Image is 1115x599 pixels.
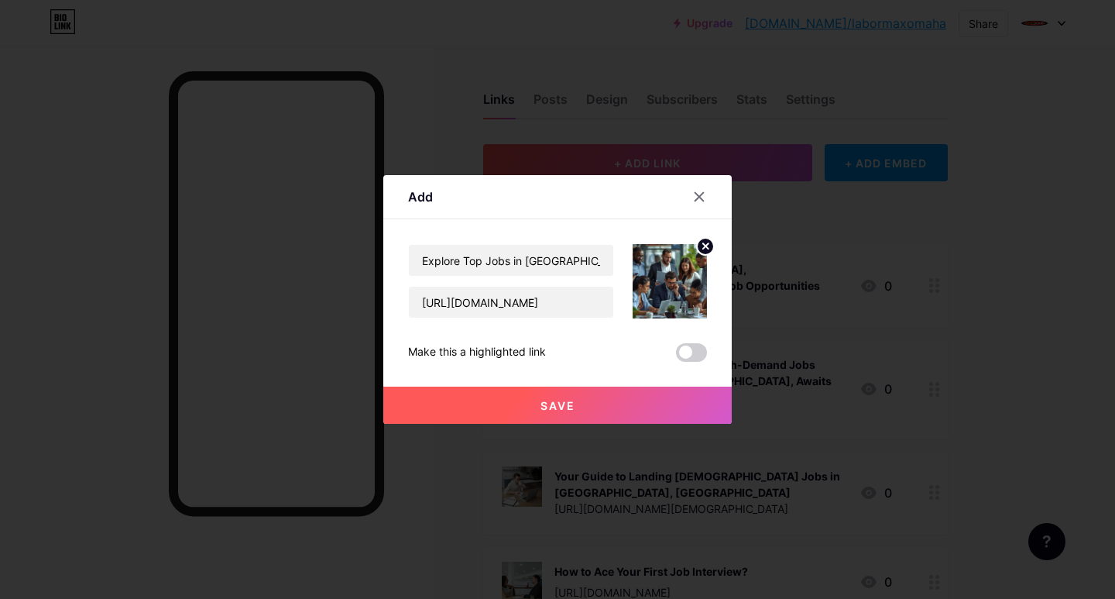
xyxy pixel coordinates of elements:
[409,287,613,318] input: URL
[408,343,546,362] div: Make this a highlighted link
[633,244,707,318] img: link_thumbnail
[383,387,732,424] button: Save
[540,399,575,412] span: Save
[409,245,613,276] input: Title
[408,188,433,206] div: Add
